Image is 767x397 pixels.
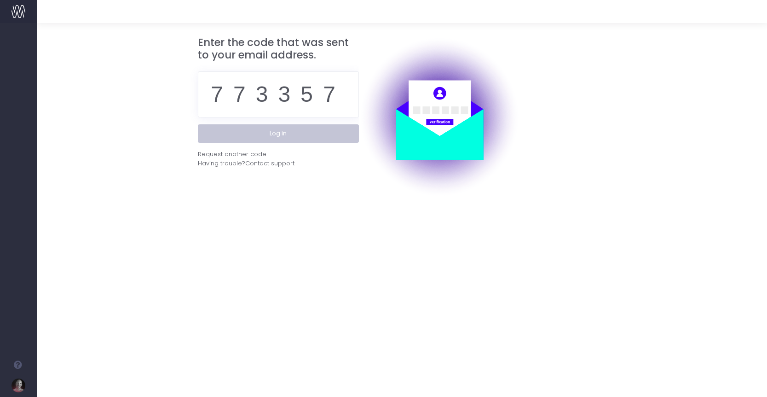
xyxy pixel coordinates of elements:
h3: Enter the code that was sent to your email address. [198,36,359,62]
div: Request another code [198,150,266,159]
span: Contact support [245,159,294,168]
img: images/default_profile_image.png [12,379,25,392]
div: Having trouble? [198,159,359,168]
button: Log in [198,124,359,143]
img: auth.png [359,36,520,198]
